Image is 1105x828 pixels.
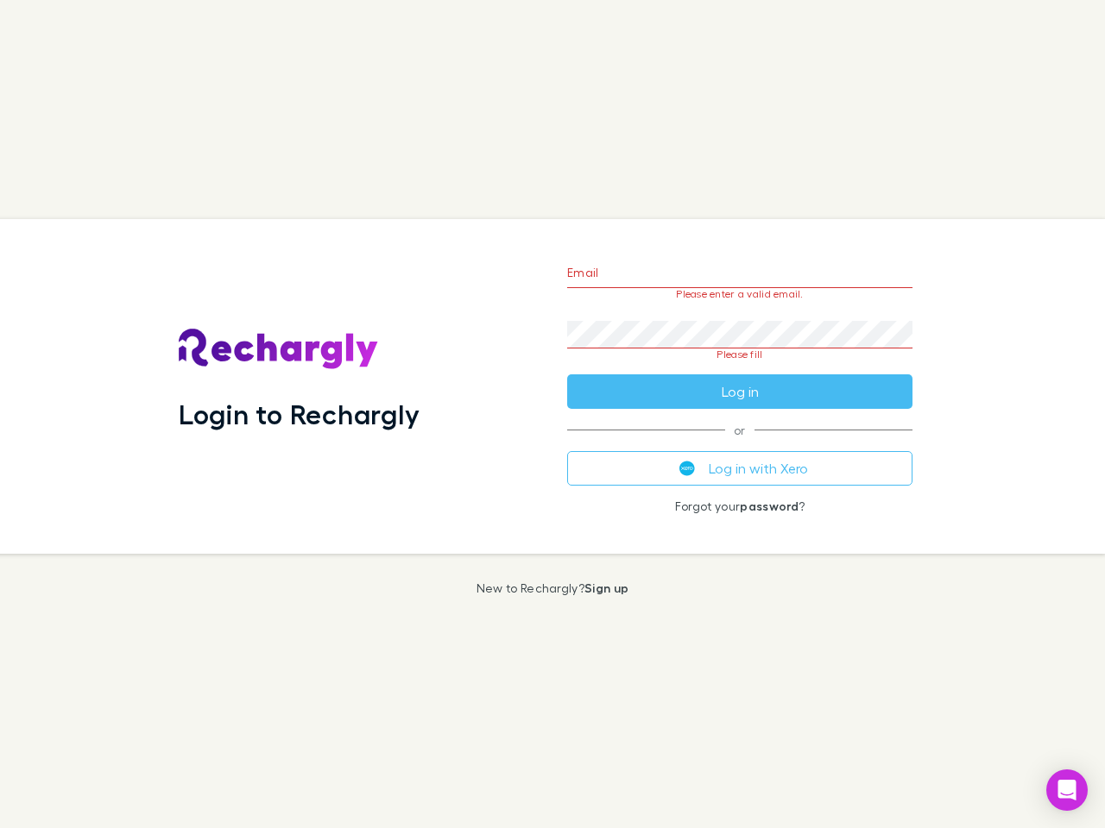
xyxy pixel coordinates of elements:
a: Sign up [584,580,628,595]
p: New to Rechargly? [477,581,629,595]
div: Open Intercom Messenger [1046,769,1088,811]
a: password [740,499,799,513]
p: Please enter a valid email. [567,288,912,300]
h1: Login to Rechargly [179,398,420,430]
img: Xero's logo [679,461,695,476]
p: Forgot your ? [567,499,912,513]
button: Log in with Xero [567,451,912,486]
span: or [567,430,912,430]
button: Log in [567,374,912,409]
img: Rechargly's Logo [179,329,379,370]
p: Please fill [567,348,912,361]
